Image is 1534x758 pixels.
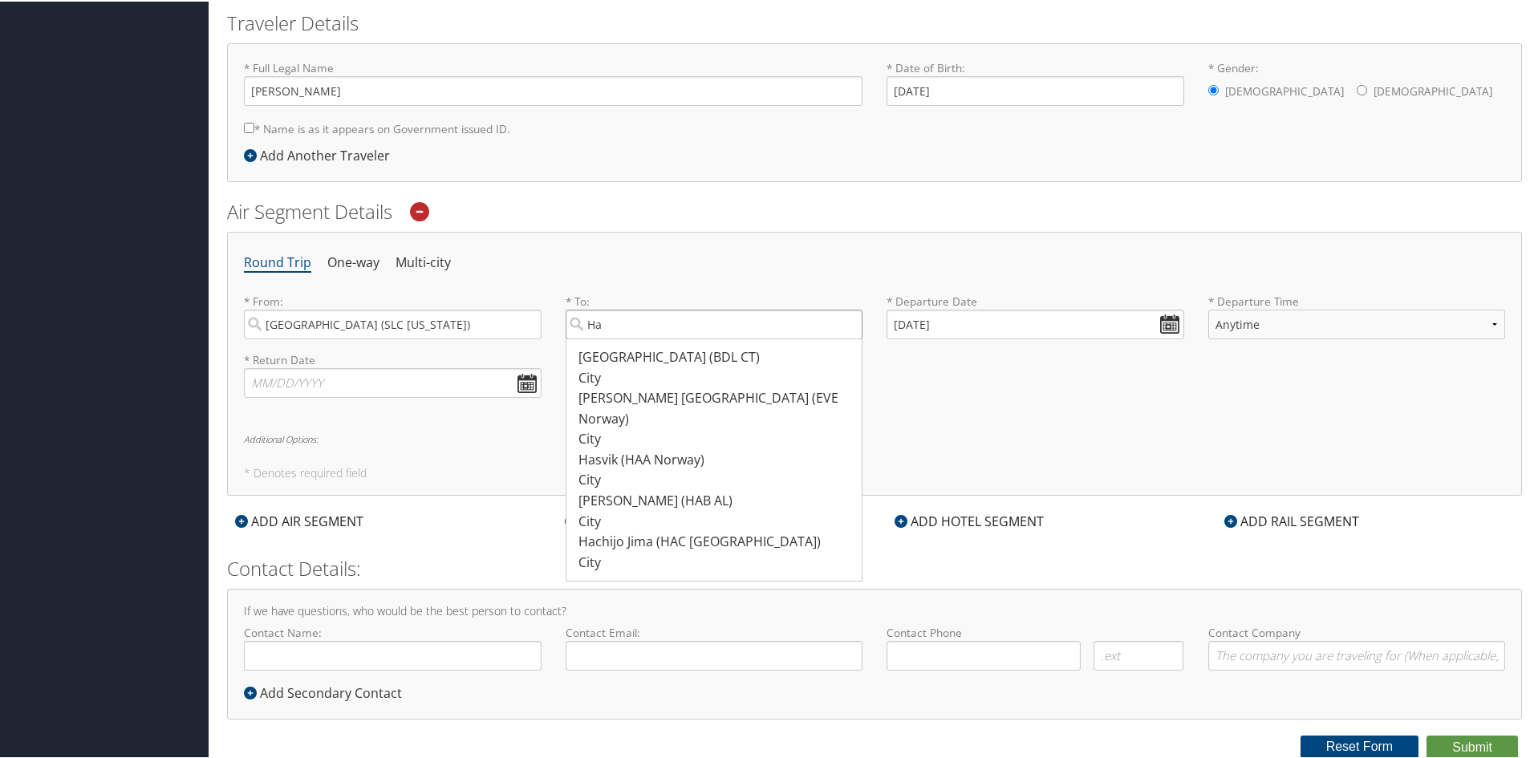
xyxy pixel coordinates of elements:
input: * Date of Birth: [887,75,1184,104]
div: Add Secondary Contact [244,682,410,701]
input: .ext [1094,639,1184,669]
div: City [578,428,854,448]
div: Add Another Traveler [244,144,398,164]
div: [PERSON_NAME] (HAB AL) [578,489,854,510]
label: * Date of Birth: [887,59,1184,104]
div: ADD RAIL SEGMENT [1216,510,1367,529]
h6: Additional Options: [244,433,1505,442]
label: * Departure Time [1208,292,1506,351]
li: One-way [327,247,379,276]
div: Hachijo Jima (HAC [GEOGRAPHIC_DATA]) [578,530,854,551]
button: Reset Form [1301,734,1419,756]
div: [PERSON_NAME] [GEOGRAPHIC_DATA] (EVE Norway) [578,387,854,428]
div: City [578,367,854,387]
div: City [578,510,854,531]
label: * From: [244,292,542,338]
input: Contact Email: [566,639,863,669]
button: Submit [1426,734,1518,758]
div: City [578,551,854,572]
input: Contact Name: [244,639,542,669]
h5: * Denotes required field [244,466,1505,477]
div: ADD AIR SEGMENT [227,510,371,529]
label: * Full Legal Name [244,59,862,104]
li: Round Trip [244,247,311,276]
input: [GEOGRAPHIC_DATA] (BDL CT)City[PERSON_NAME] [GEOGRAPHIC_DATA] (EVE Norway)CityHasvik (HAA Norway)... [566,308,863,338]
label: Contact Email: [566,623,863,669]
select: * Departure Time [1208,308,1506,338]
input: * Full Legal Name [244,75,862,104]
label: [DEMOGRAPHIC_DATA] [1374,75,1492,105]
h4: If we have questions, who would be the best person to contact? [244,604,1505,615]
div: [GEOGRAPHIC_DATA] (BDL CT) [578,346,854,367]
label: Contact Phone [887,623,1184,639]
input: Contact Company [1208,639,1506,669]
label: * Name is as it appears on Government issued ID. [244,112,510,142]
div: ADD CAR SEGMENT [557,510,706,529]
label: * Departure Date [887,292,1184,308]
li: Multi-city [396,247,451,276]
div: City [578,468,854,489]
label: [DEMOGRAPHIC_DATA] [1225,75,1344,105]
input: * Name is as it appears on Government issued ID. [244,121,254,132]
div: ADD HOTEL SEGMENT [887,510,1052,529]
label: * Return Date [244,351,542,367]
input: * Gender:[DEMOGRAPHIC_DATA][DEMOGRAPHIC_DATA] [1357,83,1367,94]
label: * To: [566,292,863,338]
input: * Gender:[DEMOGRAPHIC_DATA][DEMOGRAPHIC_DATA] [1208,83,1219,94]
label: Contact Name: [244,623,542,669]
h2: Contact Details: [227,553,1522,581]
label: * Gender: [1208,59,1506,107]
h2: Traveler Details [227,8,1522,35]
input: City or Airport Code [244,308,542,338]
label: Contact Company [1208,623,1506,669]
h2: Air Segment Details [227,197,1522,224]
input: MM/DD/YYYY [887,308,1184,338]
input: MM/DD/YYYY [244,367,542,396]
div: Hasvik (HAA Norway) [578,448,854,469]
